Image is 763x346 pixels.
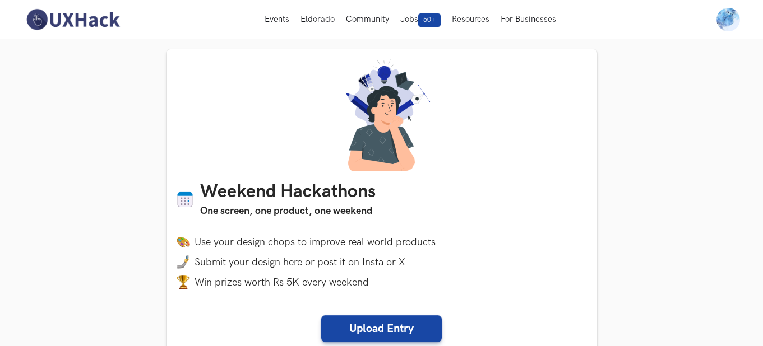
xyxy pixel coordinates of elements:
[200,181,376,203] h1: Weekend Hackathons
[195,256,405,268] span: Submit your design here or post it on Insta or X
[23,8,123,31] img: UXHack-logo.png
[177,235,190,249] img: palette.png
[177,191,193,208] img: Calendar icon
[200,203,376,219] h3: One screen, one product, one weekend
[418,13,441,27] span: 50+
[177,275,190,289] img: trophy.png
[328,59,436,171] img: A designer thinking
[177,255,190,269] img: mobile-in-hand.png
[716,8,740,31] img: Your profile pic
[177,275,587,289] li: Win prizes worth Rs 5K every weekend
[177,235,587,249] li: Use your design chops to improve real world products
[321,315,442,342] a: Upload Entry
